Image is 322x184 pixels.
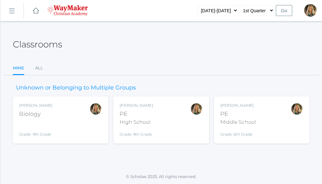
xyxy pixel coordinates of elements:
[89,103,102,115] div: Claudia Marosz
[13,85,139,91] h3: Unknown or Belonging to Multiple Groups
[13,40,62,49] h2: Classrooms
[47,5,88,16] img: waymaker-logo-stack-white-1602f2b1af18da31a5905e9982d058868370996dac5278e84edea6dabf9a3315.png
[304,4,317,17] div: Claudia Marosz
[13,62,24,75] a: Mine
[220,128,256,137] div: Grade: 6th Grade
[220,103,256,108] div: [PERSON_NAME]
[276,5,292,16] input: Go
[291,103,303,115] div: Claudia Marosz
[19,110,52,118] div: Biology
[220,110,256,118] div: PE
[120,128,153,137] div: Grade: 9th Grade
[220,118,256,126] div: Middle School
[120,110,153,118] div: PE
[190,103,203,115] div: Claudia Marosz
[0,174,322,180] p: © Scholae 2025. All rights reserved.
[19,103,52,108] div: [PERSON_NAME]
[35,62,43,74] a: All
[19,121,52,137] div: Grade: 9th Grade
[120,118,153,126] div: High School
[120,103,153,108] div: [PERSON_NAME]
